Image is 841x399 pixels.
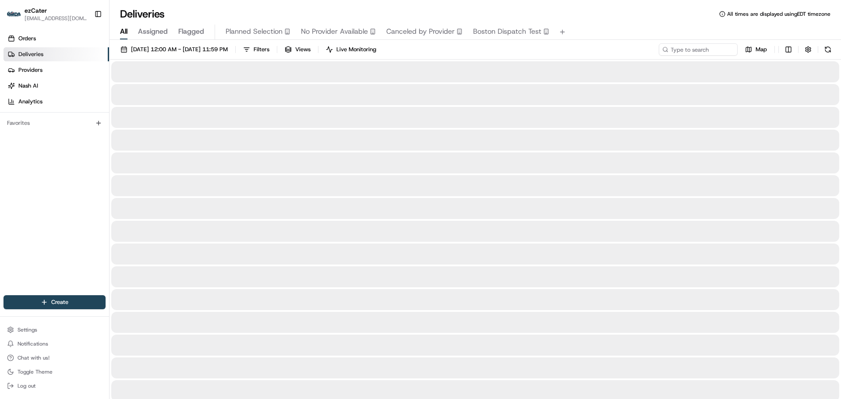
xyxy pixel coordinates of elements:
span: Deliveries [18,50,43,58]
span: Planned Selection [226,26,283,37]
span: Map [756,46,767,53]
a: Analytics [4,95,109,109]
span: All times are displayed using EDT timezone [727,11,830,18]
span: Providers [18,66,42,74]
button: Filters [239,43,273,56]
span: Nash AI [18,82,38,90]
span: Notifications [18,340,48,347]
button: ezCater [25,6,47,15]
button: Log out [4,380,106,392]
span: Filters [254,46,269,53]
span: Views [295,46,311,53]
h1: Deliveries [120,7,165,21]
a: Deliveries [4,47,109,61]
div: Favorites [4,116,106,130]
a: Nash AI [4,79,109,93]
span: Create [51,298,68,306]
a: Providers [4,63,109,77]
button: [DATE] 12:00 AM - [DATE] 11:59 PM [117,43,232,56]
button: [EMAIL_ADDRESS][DOMAIN_NAME] [25,15,87,22]
span: Flagged [178,26,204,37]
button: Settings [4,324,106,336]
span: Log out [18,382,35,389]
a: Orders [4,32,109,46]
span: No Provider Available [301,26,368,37]
button: Create [4,295,106,309]
span: Boston Dispatch Test [473,26,541,37]
button: Refresh [822,43,834,56]
span: Live Monitoring [336,46,376,53]
button: Chat with us! [4,352,106,364]
button: Live Monitoring [322,43,380,56]
button: Map [741,43,771,56]
input: Type to search [659,43,738,56]
span: Canceled by Provider [386,26,455,37]
span: Assigned [138,26,168,37]
span: Toggle Theme [18,368,53,375]
span: All [120,26,127,37]
img: ezCater [7,11,21,17]
span: Settings [18,326,37,333]
span: [DATE] 12:00 AM - [DATE] 11:59 PM [131,46,228,53]
span: Analytics [18,98,42,106]
button: ezCaterezCater[EMAIL_ADDRESS][DOMAIN_NAME] [4,4,91,25]
button: Notifications [4,338,106,350]
span: Chat with us! [18,354,49,361]
button: Toggle Theme [4,366,106,378]
span: Orders [18,35,36,42]
button: Views [281,43,314,56]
